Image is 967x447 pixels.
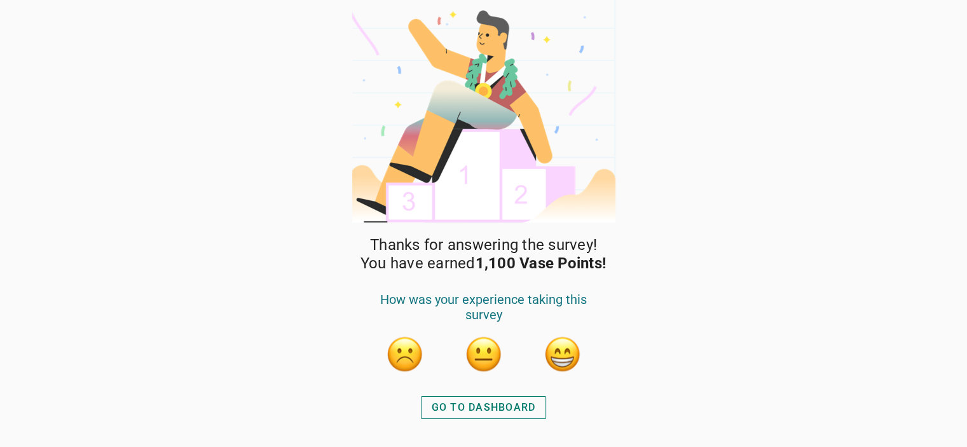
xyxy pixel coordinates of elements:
strong: 1,100 Vase Points! [476,254,607,272]
div: GO TO DASHBOARD [432,400,536,415]
span: You have earned [360,254,607,273]
span: Thanks for answering the survey! [370,236,597,254]
button: GO TO DASHBOARD [421,396,547,419]
div: How was your experience taking this survey [366,292,602,335]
